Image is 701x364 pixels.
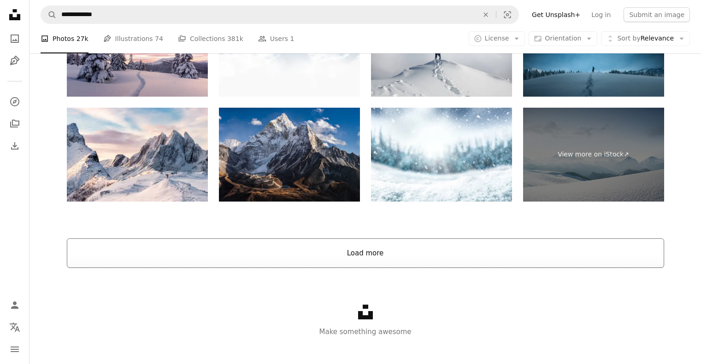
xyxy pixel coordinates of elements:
button: Sort byRelevance [601,31,690,46]
img: Panorama of Mountaineer standing on top of snowy mountain range [67,108,208,202]
button: Visual search [496,6,518,23]
button: Orientation [529,31,597,46]
a: Photos [6,29,24,48]
a: Illustrations 74 [103,24,163,53]
p: Make something awesome [29,326,701,337]
button: Submit an image [624,7,690,22]
button: Load more [67,238,664,268]
span: Orientation [545,35,581,42]
button: Language [6,318,24,336]
button: License [469,31,525,46]
a: Log in / Sign up [6,296,24,314]
a: Explore [6,92,24,111]
img: Snow background and tree. Winter backdrop with sunlight in morning time. [371,108,512,202]
a: Log in [586,7,616,22]
a: Collections 381k [178,24,243,53]
span: License [485,35,509,42]
a: Home — Unsplash [6,6,24,26]
a: Collections [6,115,24,133]
a: Get Unsplash+ [526,7,586,22]
a: Users 1 [258,24,295,53]
a: View more on iStock↗ [523,108,664,202]
button: Clear [476,6,496,23]
span: Sort by [617,35,640,42]
a: Illustrations [6,52,24,70]
a: Download History [6,137,24,155]
span: 1 [290,34,294,44]
button: Search Unsplash [41,6,57,23]
span: Relevance [617,34,674,43]
span: 74 [155,34,163,44]
img: 75MPix Panorama of beautiful Mount Ama Dablam in Himalayas, Nepal [219,108,360,202]
form: Find visuals sitewide [41,6,519,24]
span: 381k [227,34,243,44]
button: Menu [6,340,24,358]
